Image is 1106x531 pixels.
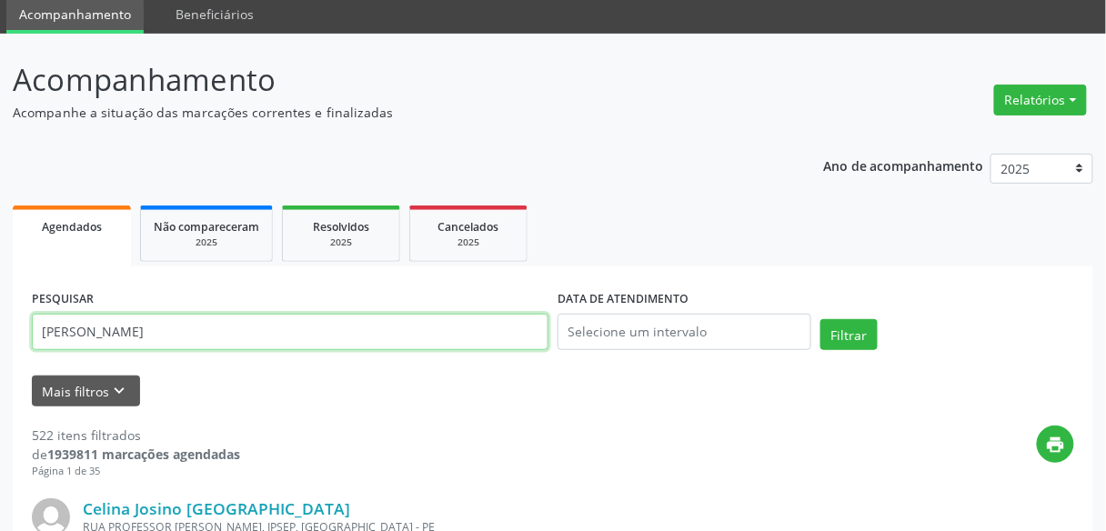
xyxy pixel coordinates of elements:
span: Agendados [42,219,102,235]
i: print [1046,435,1066,455]
strong: 1939811 marcações agendadas [47,446,240,463]
span: Cancelados [438,219,499,235]
span: Resolvidos [313,219,369,235]
div: de [32,445,240,464]
input: Selecione um intervalo [558,314,811,350]
label: PESQUISAR [32,286,94,314]
input: Nome, código do beneficiário ou CPF [32,314,548,350]
button: print [1037,426,1074,463]
div: Página 1 de 35 [32,464,240,479]
button: Relatórios [994,85,1087,115]
button: Filtrar [820,319,878,350]
p: Ano de acompanhamento [823,154,984,176]
p: Acompanhamento [13,57,769,103]
div: 2025 [296,235,387,249]
div: 2025 [154,235,259,249]
div: 522 itens filtrados [32,426,240,445]
p: Acompanhe a situação das marcações correntes e finalizadas [13,103,769,122]
label: DATA DE ATENDIMENTO [558,286,689,314]
div: 2025 [423,235,514,249]
i: keyboard_arrow_down [110,381,130,401]
a: Celina Josino [GEOGRAPHIC_DATA] [83,498,350,518]
button: Mais filtroskeyboard_arrow_down [32,376,140,407]
span: Não compareceram [154,219,259,235]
